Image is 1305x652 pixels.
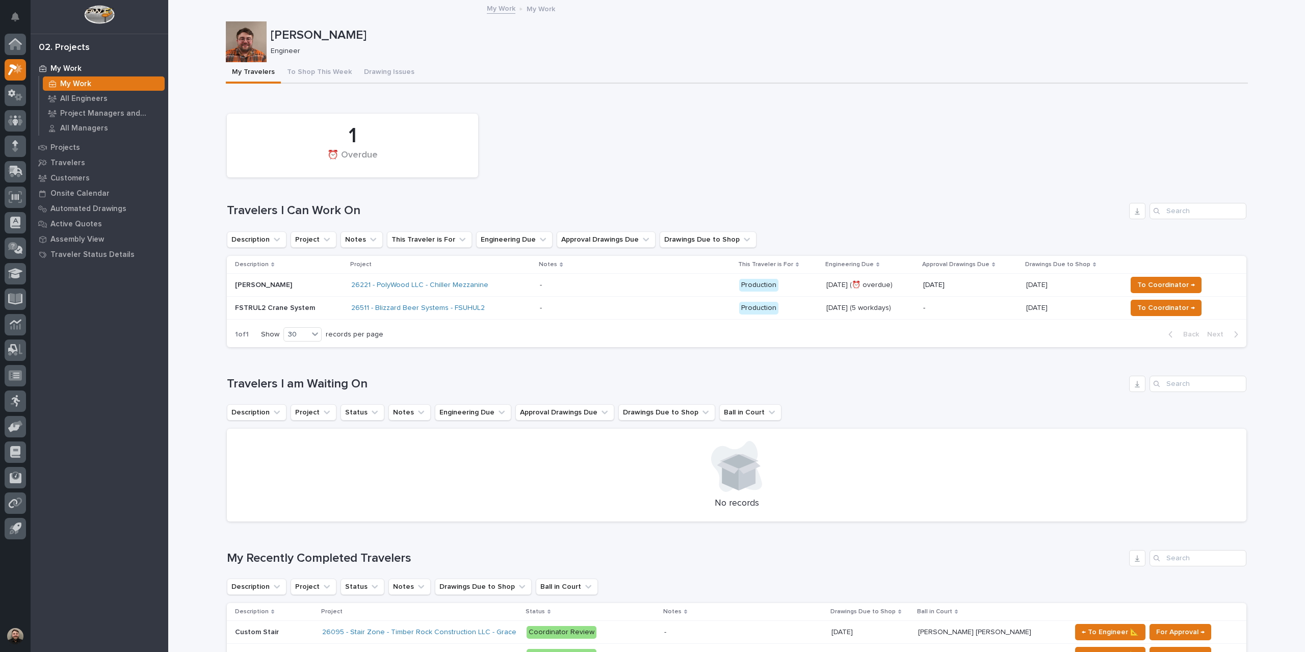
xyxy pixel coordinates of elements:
p: No records [239,498,1234,509]
button: Notes [388,404,431,421]
span: Next [1207,330,1230,339]
button: Drawing Issues [358,62,421,84]
button: To Coordinator → [1131,277,1202,293]
div: Notifications [13,12,26,29]
p: My Work [50,64,82,73]
p: Drawings Due to Shop [1025,259,1090,270]
button: Project [291,231,336,248]
h1: My Recently Completed Travelers [227,551,1125,566]
p: [DATE] [923,281,1018,290]
button: Approval Drawings Due [515,404,614,421]
p: My Work [60,80,91,89]
img: Workspace Logo [84,5,114,24]
a: My Work [31,61,168,76]
span: ← To Engineer 📐 [1082,626,1139,638]
button: Ball in Court [536,579,598,595]
p: [PERSON_NAME] [235,281,343,290]
p: This Traveler is For [738,259,793,270]
tr: [PERSON_NAME]26221 - PolyWood LLC - Chiller Mezzanine - Production[DATE] (⏰ overdue)[DATE][DATE][... [227,274,1246,297]
a: Active Quotes [31,216,168,231]
button: Ball in Court [719,404,781,421]
button: To Shop This Week [281,62,358,84]
button: users-avatar [5,625,26,647]
p: Travelers [50,159,85,168]
span: Back [1177,330,1199,339]
tr: FSTRUL2 Crane System26511 - Blizzard Beer Systems - FSUHUL2 - Production[DATE] (5 workdays)-[DATE... [227,297,1246,320]
p: Description [235,259,269,270]
a: All Managers [39,121,168,135]
button: Project [291,404,336,421]
span: To Coordinator → [1137,302,1195,314]
p: [DATE] [1026,302,1050,312]
p: Custom Stair [235,626,281,637]
p: Description [235,606,269,617]
a: Automated Drawings [31,201,168,216]
p: Onsite Calendar [50,189,110,198]
button: To Coordinator → [1131,300,1202,316]
button: Notes [341,231,383,248]
p: Notes [539,259,557,270]
div: - [540,304,542,312]
p: Project Managers and Engineers [60,109,161,118]
p: [DATE] (5 workdays) [826,304,915,312]
p: Engineering Due [825,259,874,270]
button: Description [227,579,286,595]
a: Travelers [31,155,168,170]
input: Search [1150,550,1246,566]
p: My Work [527,3,555,14]
a: Customers [31,170,168,186]
a: 26095 - Stair Zone - Timber Rock Construction LLC - Grace Pressbox [322,628,549,637]
p: [DATE] (⏰ overdue) [826,281,915,290]
p: [PERSON_NAME] [PERSON_NAME] [918,626,1033,637]
span: For Approval → [1156,626,1205,638]
p: All Managers [60,124,108,133]
button: Next [1203,330,1246,339]
button: Project [291,579,336,595]
a: Projects [31,140,168,155]
p: 1 of 1 [227,322,257,347]
p: Traveler Status Details [50,250,135,259]
input: Search [1150,376,1246,392]
div: Production [739,279,778,292]
div: 1 [244,123,461,149]
button: For Approval → [1150,624,1211,640]
button: This Traveler is For [387,231,472,248]
p: Show [261,330,279,339]
p: Ball in Court [917,606,952,617]
button: ← To Engineer 📐 [1075,624,1145,640]
button: Drawings Due to Shop [660,231,756,248]
button: Drawings Due to Shop [618,404,715,421]
p: All Engineers [60,94,108,103]
button: Engineering Due [435,404,511,421]
div: - [664,628,666,637]
button: Notes [388,579,431,595]
p: Drawings Due to Shop [830,606,896,617]
p: - [923,304,1018,312]
a: Project Managers and Engineers [39,106,168,120]
p: records per page [326,330,383,339]
a: 26221 - PolyWood LLC - Chiller Mezzanine [351,281,488,290]
tr: Custom StairCustom Stair 26095 - Stair Zone - Timber Rock Construction LLC - Grace Pressbox Coord... [227,621,1246,644]
span: To Coordinator → [1137,279,1195,291]
p: Engineer [271,47,1240,56]
p: Approval Drawings Due [922,259,989,270]
div: 02. Projects [39,42,90,54]
button: Drawings Due to Shop [435,579,532,595]
div: - [540,281,542,290]
p: Project [321,606,343,617]
button: My Travelers [226,62,281,84]
button: Description [227,404,286,421]
p: Project [350,259,372,270]
p: FSTRUL2 Crane System [235,304,343,312]
div: 30 [284,329,308,340]
div: Production [739,302,778,315]
p: Notes [663,606,682,617]
input: Search [1150,203,1246,219]
p: Active Quotes [50,220,102,229]
p: [PERSON_NAME] [271,28,1244,43]
button: Back [1160,330,1203,339]
p: Assembly View [50,235,104,244]
h1: Travelers I Can Work On [227,203,1125,218]
p: Projects [50,143,80,152]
